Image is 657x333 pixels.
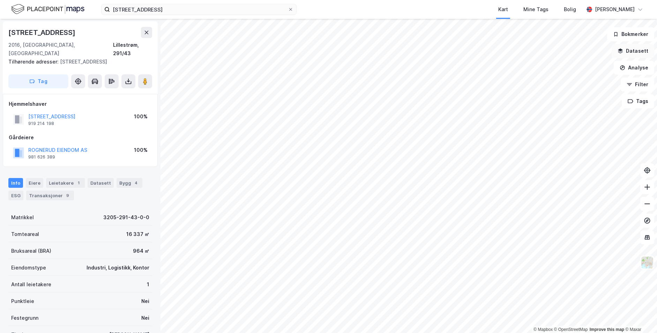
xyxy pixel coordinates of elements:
div: Festegrunn [11,314,38,322]
div: Matrikkel [11,213,34,222]
div: [STREET_ADDRESS] [8,27,77,38]
div: 1 [147,280,149,289]
button: Tag [8,74,68,88]
a: Mapbox [533,327,553,332]
div: Tomteareal [11,230,39,238]
div: Bygg [117,178,142,188]
iframe: Chat Widget [622,299,657,333]
div: Hjemmelshaver [9,100,152,108]
div: ESG [8,191,23,200]
div: Datasett [88,178,114,188]
button: Bokmerker [607,27,654,41]
div: 1 [75,179,82,186]
div: 2016, [GEOGRAPHIC_DATA], [GEOGRAPHIC_DATA] [8,41,113,58]
div: 4 [133,179,140,186]
div: Transaksjoner [26,191,74,200]
span: Tilhørende adresser: [8,59,60,65]
div: 100% [134,112,148,121]
div: Nei [141,297,149,305]
button: Datasett [612,44,654,58]
div: Lillestrøm, 291/43 [113,41,152,58]
button: Analyse [614,61,654,75]
div: Eiere [26,178,43,188]
div: 100% [134,146,148,154]
div: Info [8,178,23,188]
button: Filter [621,77,654,91]
div: Punktleie [11,297,34,305]
div: Leietakere [46,178,85,188]
div: [STREET_ADDRESS] [8,58,147,66]
img: logo.f888ab2527a4732fd821a326f86c7f29.svg [11,3,84,15]
div: 3205-291-43-0-0 [103,213,149,222]
div: Bruksareal (BRA) [11,247,51,255]
a: OpenStreetMap [554,327,588,332]
div: Mine Tags [523,5,548,14]
div: Eiendomstype [11,264,46,272]
button: Tags [622,94,654,108]
div: Bolig [564,5,576,14]
a: Improve this map [590,327,624,332]
div: Kart [498,5,508,14]
img: Z [641,256,654,269]
input: Søk på adresse, matrikkel, gårdeiere, leietakere eller personer [110,4,288,15]
div: Kontrollprogram for chat [622,299,657,333]
div: [PERSON_NAME] [595,5,635,14]
div: 16 337 ㎡ [126,230,149,238]
div: 964 ㎡ [133,247,149,255]
div: Industri, Logistikk, Kontor [87,264,149,272]
div: Antall leietakere [11,280,51,289]
div: Nei [141,314,149,322]
div: Gårdeiere [9,133,152,142]
div: 919 214 198 [28,121,54,126]
div: 981 626 389 [28,154,55,160]
div: 9 [64,192,71,199]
